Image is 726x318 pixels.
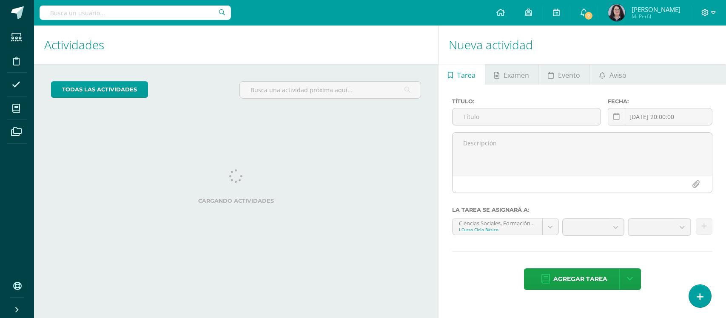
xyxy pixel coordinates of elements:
[438,64,484,85] a: Tarea
[51,81,148,98] a: todas las Actividades
[459,219,535,227] div: Ciencias Sociales, Formación Ciudadana e Interculturalidad 'A'
[452,98,601,105] label: Título:
[452,207,712,213] label: La tarea se asignará a:
[608,108,712,125] input: Fecha de entrega
[457,65,475,85] span: Tarea
[453,108,601,125] input: Título
[51,198,421,204] label: Cargando actividades
[504,65,529,85] span: Examen
[539,64,589,85] a: Evento
[558,65,580,85] span: Evento
[240,82,421,98] input: Busca una actividad próxima aquí...
[608,4,625,21] img: 9eb427f72663ba4e29b696e26fca357c.png
[44,26,428,64] h1: Actividades
[632,13,680,20] span: Mi Perfil
[590,64,635,85] a: Aviso
[584,11,593,20] span: 7
[40,6,231,20] input: Busca un usuario...
[485,64,538,85] a: Examen
[608,98,712,105] label: Fecha:
[609,65,626,85] span: Aviso
[459,227,535,233] div: I Curso Ciclo Básico
[632,5,680,14] span: [PERSON_NAME]
[553,269,607,290] span: Agregar tarea
[449,26,716,64] h1: Nueva actividad
[453,219,558,235] a: Ciencias Sociales, Formación Ciudadana e Interculturalidad 'A'I Curso Ciclo Básico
